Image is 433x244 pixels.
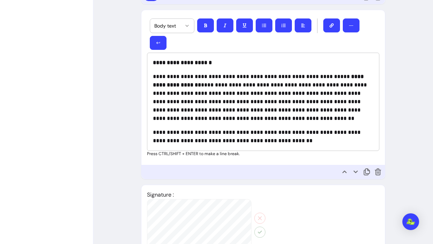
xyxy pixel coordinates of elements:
[154,22,181,29] span: Body text
[351,168,360,176] span: Move down
[150,19,194,33] button: Body text
[343,18,359,32] button: ―
[402,213,419,230] div: Open Intercom Messenger
[147,151,379,157] p: Press CTRL/SHIFT + ENTER to make a line break.
[147,191,379,199] p: Signature :
[363,168,371,176] span: Duplicate
[340,168,349,176] span: Move up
